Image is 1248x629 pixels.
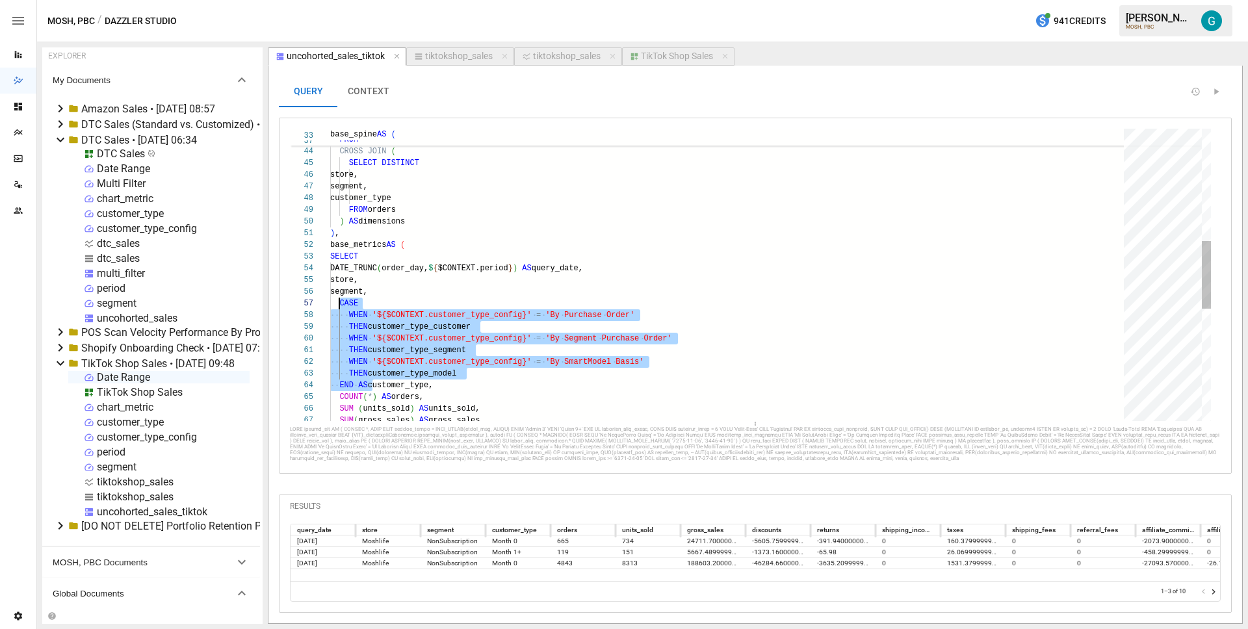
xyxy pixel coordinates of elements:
[941,546,1006,558] div: 26.069999999999997
[382,159,419,168] span: DISTINCT
[97,371,150,383] div: Date Range
[391,147,396,156] span: (
[290,426,1221,461] div: LORE ipsumd_sit AM ( CONSEC *, ADIP ELIT seddoe_tempo = INCI_UTLAB(etdol_mag, ALIQU) ENIM 'Admin ...
[349,217,358,226] span: AS
[1201,10,1222,31] div: Gavin Acres
[362,526,378,534] div: store
[428,416,484,425] span: gross_sales,
[1071,535,1136,546] div: 0
[1136,535,1201,546] div: -2073.9000000000015
[687,526,723,534] div: gross_sales
[1071,558,1136,569] div: 0
[876,546,941,558] div: 0
[97,282,125,294] div: period
[290,130,313,142] span: 33
[681,558,746,569] div: 188603.2000000034
[391,392,424,402] span: orders,
[1193,3,1230,39] button: Gavin Acres
[279,76,337,107] button: QUERY
[339,404,354,413] span: SUM
[358,404,363,413] span: (
[409,416,414,425] span: )
[97,491,174,503] div: tiktokshop_sales
[268,47,406,66] button: uncohorted_sales_tiktok
[349,159,377,168] span: SELECT
[514,47,622,66] button: tiktokshop_sales
[48,51,86,60] div: EXPLORER
[291,546,356,558] div: 2024-07-01
[290,181,313,192] div: 47
[622,47,734,66] button: TikTok Shop Sales
[290,227,313,239] div: 51
[811,546,876,558] div: -65.98
[421,546,486,558] div: NonSubscription
[372,311,532,320] span: '${$CONTEXT.customer_type_config}'
[406,47,514,66] button: tiktokshop_sales
[536,357,541,366] span: =
[1136,558,1201,569] div: -27093.57000000062
[746,546,811,558] div: -1373.1600000000005
[339,217,344,226] span: )
[97,312,177,324] div: uncohorted_sales
[290,298,313,309] div: 57
[290,368,313,379] div: 63
[290,263,313,274] div: 54
[377,264,382,273] span: (
[622,526,653,534] div: units_sold
[97,461,136,473] div: segment
[53,75,234,85] span: My Documents
[1161,587,1186,596] p: 1–3 of 10
[421,558,486,569] div: NonSubscription
[290,415,313,426] div: 67
[368,381,434,390] span: customer_type,
[290,333,313,344] div: 60
[486,558,551,569] div: Month 0
[335,229,339,238] span: ,
[97,252,140,264] div: dtc_sales
[97,207,164,220] div: customer_type
[81,103,215,115] div: Amazon Sales • [DATE] 08:57
[290,379,313,391] div: 64
[81,326,348,339] div: POS Scan Velocity Performance By Product • [DATE] 07:57
[330,170,358,179] span: store,
[97,192,153,205] div: chart_metric
[297,526,331,534] div: query_date
[290,204,313,216] div: 49
[358,416,409,425] span: gross_sales
[339,381,354,390] span: END
[42,578,260,609] button: Global Documents
[148,149,155,157] svg: Published
[290,192,313,204] div: 48
[1126,24,1193,30] div: MOSH, PBC
[486,535,551,546] div: Month 0
[42,546,260,578] button: MOSH, PBC Documents
[941,558,1006,569] div: 1531.3799999999953
[97,177,146,190] div: Multi Filter
[421,535,486,546] div: NonSubscription
[97,506,207,518] div: uncohorted_sales_tiktok
[356,558,421,569] div: Moshlife
[290,356,313,368] div: 62
[337,76,400,107] button: CONTEXT
[409,404,414,413] span: )
[330,194,391,203] span: customer_type
[330,182,368,191] span: segment,
[290,251,313,263] div: 53
[358,217,405,226] span: dimensions
[522,264,531,273] span: AS
[372,392,377,402] span: )
[42,64,260,96] button: My Documents
[291,558,356,569] div: 2024-10-01
[290,146,313,157] div: 44
[349,357,368,366] span: WHEN
[536,311,541,320] span: =
[81,342,272,354] div: Shopify Onboarding Check • [DATE] 07:31
[811,558,876,569] div: -3635.2099999999996
[545,311,634,320] span: 'By Purchase Order'
[97,148,145,160] div: DTC Sales
[372,357,532,366] span: '${$CONTEXT.customer_type_config}'
[681,535,746,546] div: 24711.700000000044
[363,404,409,413] span: units_sold
[428,404,480,413] span: units_sold,
[746,558,811,569] div: -46284.66000000049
